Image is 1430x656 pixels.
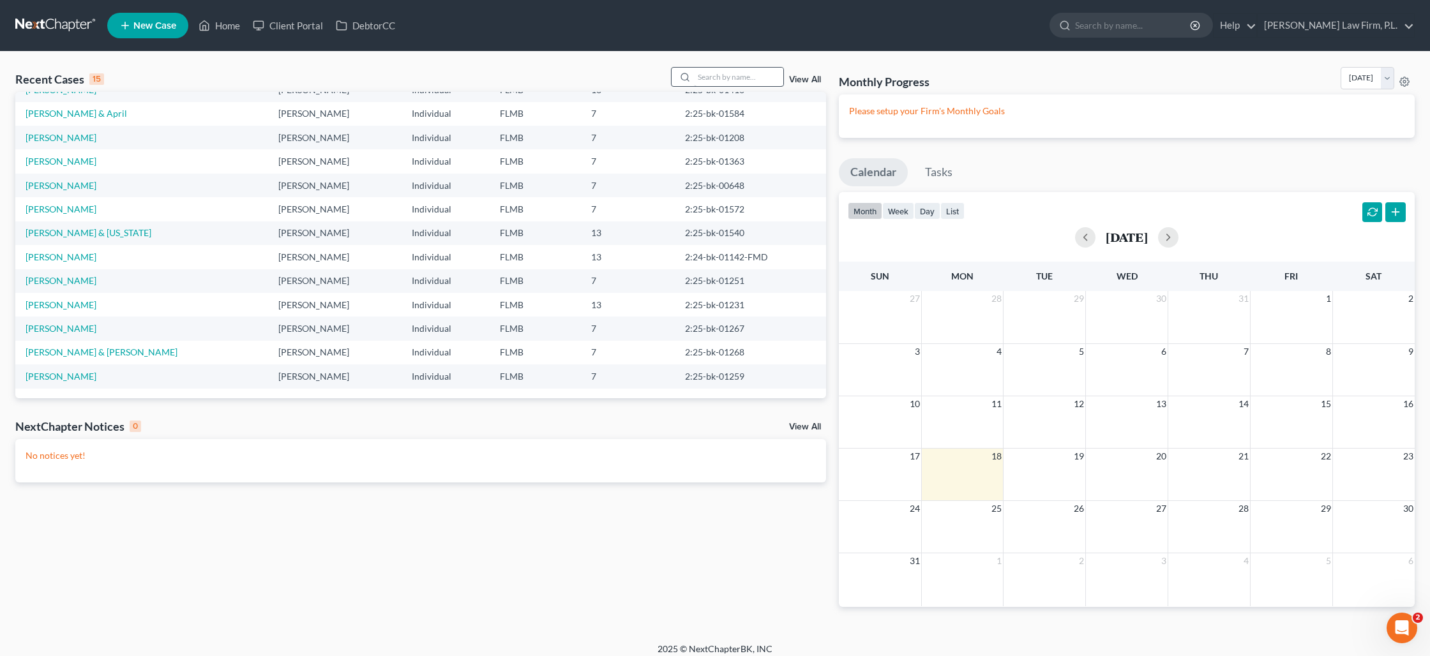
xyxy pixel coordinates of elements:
[15,71,104,87] div: Recent Cases
[990,291,1003,306] span: 28
[908,553,921,569] span: 31
[1284,271,1298,281] span: Fri
[490,341,582,364] td: FLMB
[1075,13,1192,37] input: Search by name...
[490,245,582,269] td: FLMB
[1155,291,1168,306] span: 30
[1117,271,1138,281] span: Wed
[1325,553,1332,569] span: 5
[675,293,826,317] td: 2:25-bk-01231
[402,317,490,340] td: Individual
[1320,501,1332,516] span: 29
[675,102,826,126] td: 2:25-bk-01584
[490,269,582,293] td: FLMB
[490,293,582,317] td: FLMB
[402,245,490,269] td: Individual
[914,344,921,359] span: 3
[1387,613,1417,643] iframe: Intercom live chat
[1214,14,1256,37] a: Help
[1072,449,1085,464] span: 19
[192,14,246,37] a: Home
[789,422,821,431] a: View All
[1407,291,1415,306] span: 2
[675,364,826,388] td: 2:25-bk-01259
[490,197,582,221] td: FLMB
[675,341,826,364] td: 2:25-bk-01268
[26,108,127,119] a: [PERSON_NAME] & April
[675,126,826,149] td: 2:25-bk-01208
[26,347,177,357] a: [PERSON_NAME] & [PERSON_NAME]
[490,364,582,388] td: FLMB
[908,449,921,464] span: 17
[268,245,402,269] td: [PERSON_NAME]
[268,341,402,364] td: [PERSON_NAME]
[990,449,1003,464] span: 18
[675,269,826,293] td: 2:25-bk-01251
[133,21,176,31] span: New Case
[908,501,921,516] span: 24
[26,275,96,286] a: [PERSON_NAME]
[581,174,675,197] td: 7
[848,202,882,220] button: month
[1242,553,1250,569] span: 4
[1072,501,1085,516] span: 26
[1155,396,1168,412] span: 13
[1078,344,1085,359] span: 5
[940,202,965,220] button: list
[15,419,141,434] div: NextChapter Notices
[1320,396,1332,412] span: 15
[26,251,96,262] a: [PERSON_NAME]
[789,75,821,84] a: View All
[1325,344,1332,359] span: 8
[581,149,675,173] td: 7
[402,293,490,317] td: Individual
[268,221,402,245] td: [PERSON_NAME]
[402,126,490,149] td: Individual
[130,421,141,432] div: 0
[268,269,402,293] td: [PERSON_NAME]
[581,341,675,364] td: 7
[268,293,402,317] td: [PERSON_NAME]
[26,132,96,143] a: [PERSON_NAME]
[268,174,402,197] td: [PERSON_NAME]
[990,396,1003,412] span: 11
[26,84,96,95] a: [PERSON_NAME]
[1237,501,1250,516] span: 28
[908,396,921,412] span: 10
[89,73,104,85] div: 15
[871,271,889,281] span: Sun
[246,14,329,37] a: Client Portal
[1320,449,1332,464] span: 22
[1237,291,1250,306] span: 31
[268,317,402,340] td: [PERSON_NAME]
[1160,344,1168,359] span: 6
[490,126,582,149] td: FLMB
[268,149,402,173] td: [PERSON_NAME]
[1155,449,1168,464] span: 20
[581,126,675,149] td: 7
[402,341,490,364] td: Individual
[675,317,826,340] td: 2:25-bk-01267
[490,149,582,173] td: FLMB
[581,317,675,340] td: 7
[26,299,96,310] a: [PERSON_NAME]
[1160,553,1168,569] span: 3
[1407,553,1415,569] span: 6
[581,221,675,245] td: 13
[1242,344,1250,359] span: 7
[1200,271,1218,281] span: Thu
[402,149,490,173] td: Individual
[581,293,675,317] td: 13
[694,68,783,86] input: Search by name...
[1155,501,1168,516] span: 27
[402,364,490,388] td: Individual
[402,174,490,197] td: Individual
[1237,396,1250,412] span: 14
[581,269,675,293] td: 7
[1106,230,1148,244] h2: [DATE]
[995,553,1003,569] span: 1
[402,197,490,221] td: Individual
[490,174,582,197] td: FLMB
[675,174,826,197] td: 2:25-bk-00648
[581,364,675,388] td: 7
